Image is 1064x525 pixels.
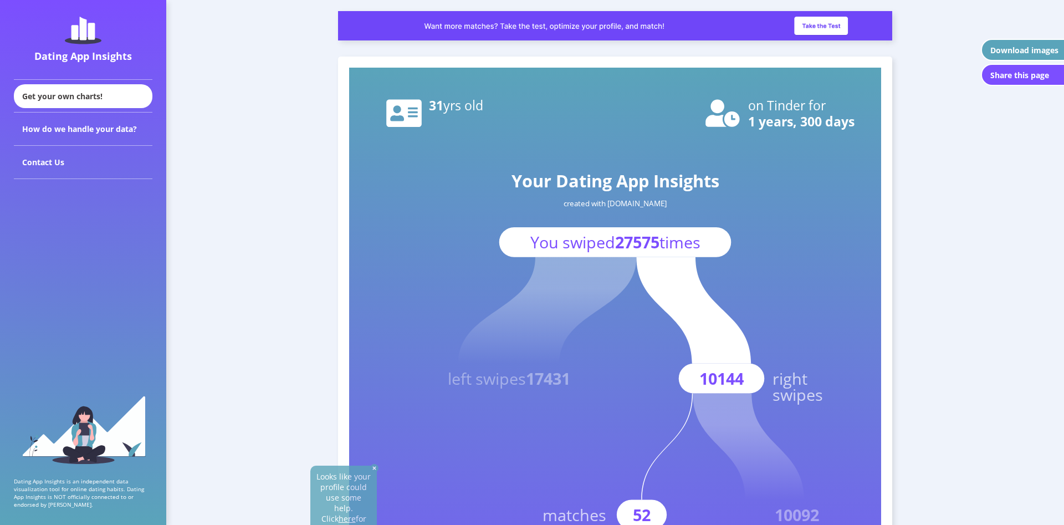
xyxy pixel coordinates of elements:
[65,17,101,44] img: dating-app-insights-logo.5abe6921.svg
[659,231,700,253] tspan: times
[14,146,152,179] div: Contact Us
[14,84,152,108] div: Get your own charts!
[990,45,1058,55] div: Download images
[981,39,1064,61] button: Download images
[526,368,570,389] tspan: 17431
[14,477,152,508] p: Dating App Insights is an independent data visualization tool for online dating habits. Dating Ap...
[530,231,700,253] text: You swiped
[339,513,356,524] u: here
[14,113,152,146] div: How do we handle your data?
[699,368,744,389] text: 10144
[17,49,150,63] div: Dating App Insights
[564,198,667,208] text: created with [DOMAIN_NAME]
[443,96,483,114] tspan: yrs old
[773,384,823,405] text: swipes
[748,96,826,114] text: on Tinder for
[615,231,659,253] tspan: 27575
[990,70,1049,80] div: Share this page
[773,368,807,389] text: right
[981,64,1064,86] button: Share this page
[448,368,570,389] text: left swipes
[370,464,378,472] img: close-solid-white.82ef6a3c.svg
[748,113,855,130] text: 1 years, 300 days
[21,395,146,464] img: sidebar_girl.91b9467e.svg
[429,96,483,114] text: 31
[338,11,892,40] img: roast_slim_banner.a2e79667.png
[511,169,719,192] text: Your Dating App Insights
